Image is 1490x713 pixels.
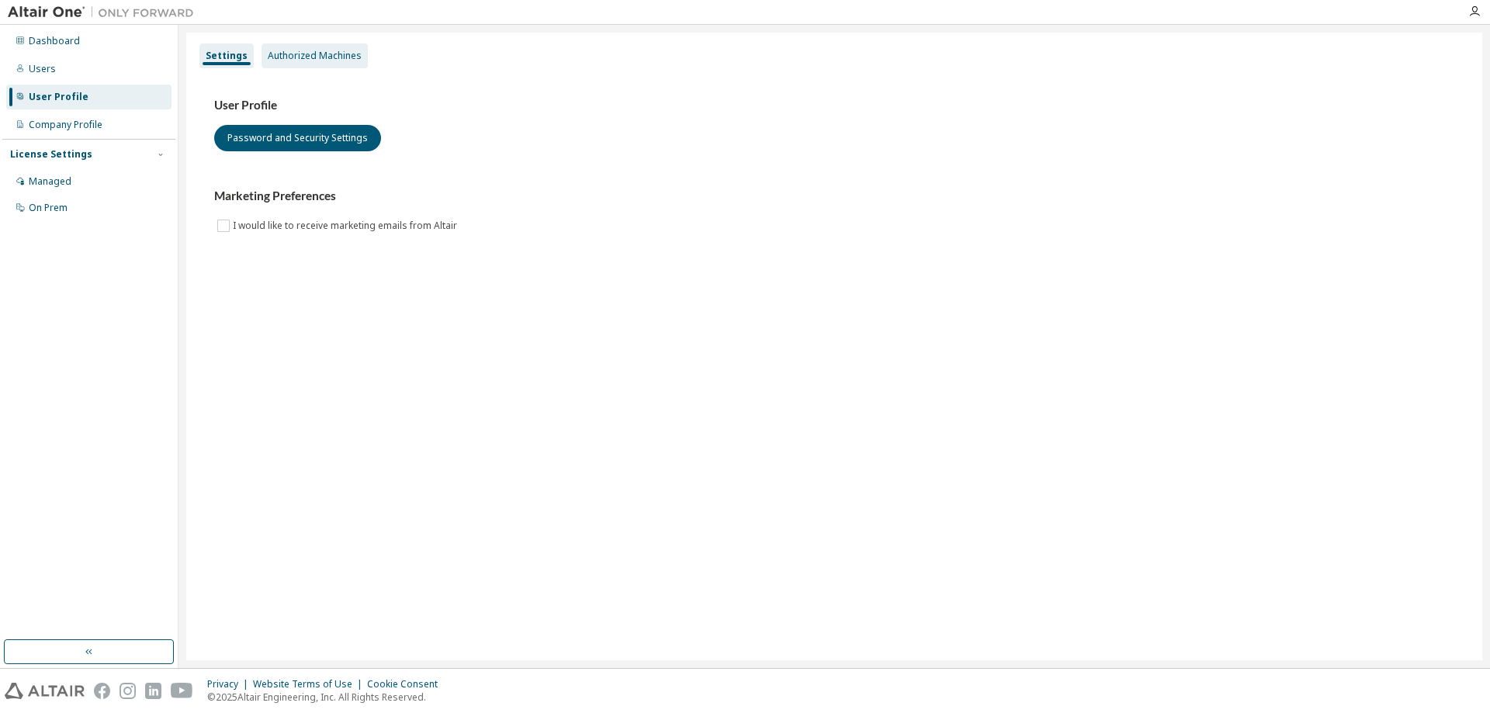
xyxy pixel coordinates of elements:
img: facebook.svg [94,683,110,699]
div: User Profile [29,91,88,103]
div: Authorized Machines [268,50,362,62]
h3: Marketing Preferences [214,189,1454,204]
div: Privacy [207,678,253,691]
img: instagram.svg [120,683,136,699]
p: © 2025 Altair Engineering, Inc. All Rights Reserved. [207,691,447,704]
div: Settings [206,50,248,62]
div: Managed [29,175,71,188]
div: Website Terms of Use [253,678,367,691]
div: License Settings [10,148,92,161]
div: Dashboard [29,35,80,47]
div: Cookie Consent [367,678,447,691]
img: linkedin.svg [145,683,161,699]
h3: User Profile [214,98,1454,113]
label: I would like to receive marketing emails from Altair [233,216,460,235]
button: Password and Security Settings [214,125,381,151]
div: Company Profile [29,119,102,131]
img: Altair One [8,5,202,20]
div: On Prem [29,202,68,214]
img: altair_logo.svg [5,683,85,699]
div: Users [29,63,56,75]
img: youtube.svg [171,683,193,699]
